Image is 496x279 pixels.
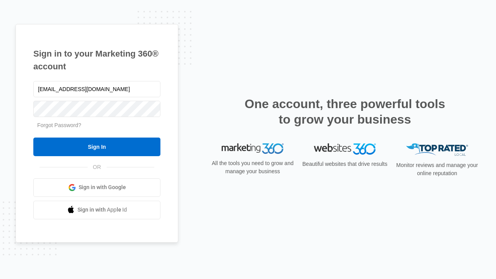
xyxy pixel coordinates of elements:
[314,143,376,155] img: Websites 360
[301,160,388,168] p: Beautiful websites that drive results
[209,159,296,176] p: All the tools you need to grow and manage your business
[406,143,468,156] img: Top Rated Local
[33,138,160,156] input: Sign In
[33,81,160,97] input: Email
[88,163,107,171] span: OR
[394,161,480,177] p: Monitor reviews and manage your online reputation
[79,183,126,191] span: Sign in with Google
[33,178,160,197] a: Sign in with Google
[33,201,160,219] a: Sign in with Apple Id
[222,143,284,154] img: Marketing 360
[37,122,81,128] a: Forgot Password?
[33,47,160,73] h1: Sign in to your Marketing 360® account
[242,96,448,127] h2: One account, three powerful tools to grow your business
[77,206,127,214] span: Sign in with Apple Id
